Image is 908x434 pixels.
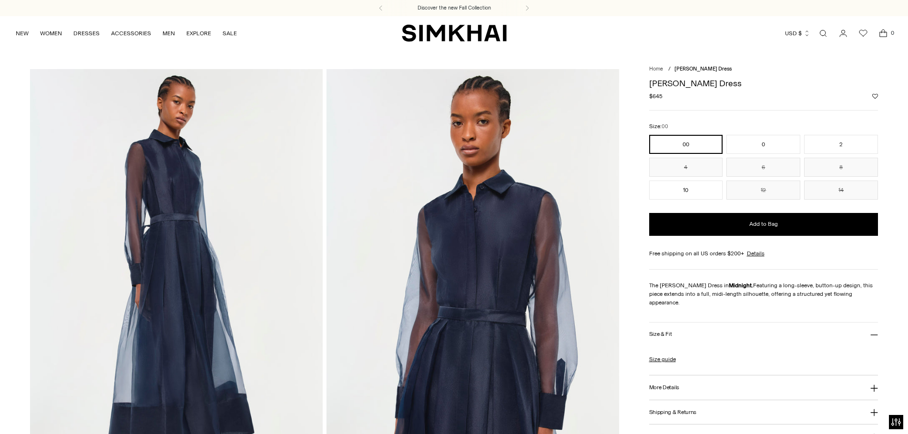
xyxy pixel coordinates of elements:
[649,135,723,154] button: 00
[649,384,679,391] h3: More Details
[186,23,211,44] a: EXPLORE
[729,282,753,289] strong: Midnight.
[649,79,878,88] h1: [PERSON_NAME] Dress
[418,4,491,12] a: Discover the new Fall Collection
[874,24,893,43] a: Open cart modal
[649,66,663,72] a: Home
[649,213,878,236] button: Add to Bag
[73,23,100,44] a: DRESSES
[649,375,878,400] button: More Details
[649,355,676,363] a: Size guide
[649,323,878,347] button: Size & Fit
[649,65,878,73] nav: breadcrumbs
[726,181,800,200] button: 12
[785,23,810,44] button: USD $
[888,29,897,37] span: 0
[649,158,723,177] button: 4
[749,220,778,228] span: Add to Bag
[649,331,672,337] h3: Size & Fit
[649,409,697,415] h3: Shipping & Returns
[726,158,800,177] button: 6
[111,23,151,44] a: ACCESSORIES
[804,158,878,177] button: 8
[163,23,175,44] a: MEN
[40,23,62,44] a: WOMEN
[223,23,237,44] a: SALE
[834,24,853,43] a: Go to the account page
[402,24,507,42] a: SIMKHAI
[662,123,668,130] span: 00
[674,66,732,72] span: [PERSON_NAME] Dress
[649,281,878,307] p: The [PERSON_NAME] Dress in Featuring a long-sleeve, button-up design, this piece extends into a f...
[668,65,671,73] div: /
[747,249,765,258] a: Details
[854,24,873,43] a: Wishlist
[16,23,29,44] a: NEW
[872,93,878,99] button: Add to Wishlist
[804,181,878,200] button: 14
[649,181,723,200] button: 10
[804,135,878,154] button: 2
[649,92,663,101] span: $645
[726,135,800,154] button: 0
[649,400,878,424] button: Shipping & Returns
[649,249,878,258] div: Free shipping on all US orders $200+
[649,122,668,131] label: Size:
[814,24,833,43] a: Open search modal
